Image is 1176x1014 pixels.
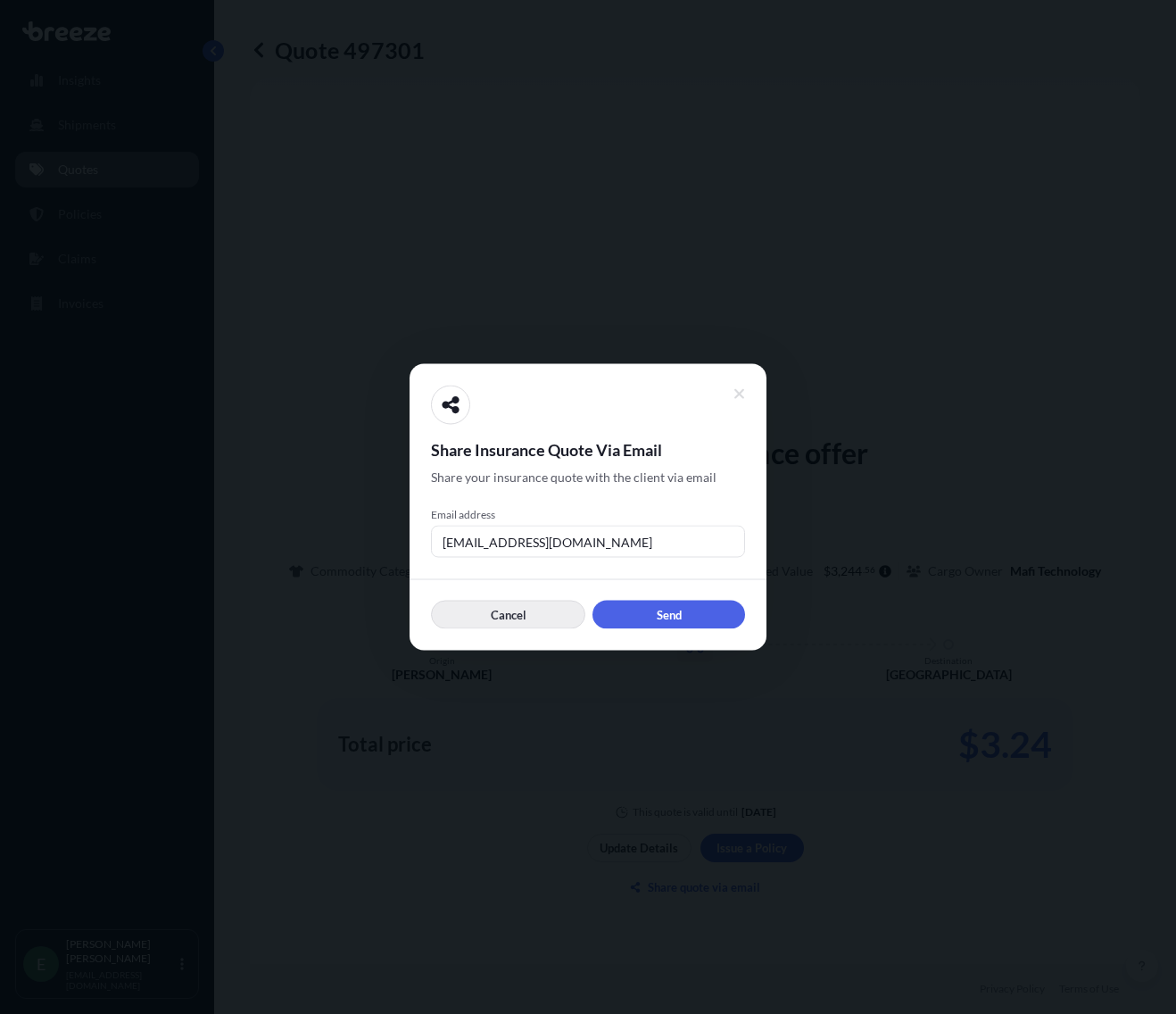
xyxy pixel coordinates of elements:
span: Share your insurance quote with the client via email [431,469,716,486]
p: Send [657,606,682,624]
input: example@gmail.com [431,526,745,558]
span: Share Insurance Quote Via Email [431,439,745,461]
span: Email address [431,508,745,522]
button: Cancel [431,601,585,629]
button: Send [592,601,745,629]
p: Cancel [491,606,526,624]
